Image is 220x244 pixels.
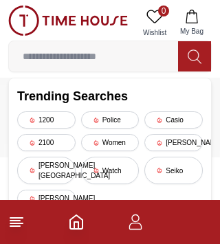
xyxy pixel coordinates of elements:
[158,5,169,16] span: 0
[68,214,85,230] a: Home
[81,157,140,184] div: Watch
[81,134,140,151] div: Women
[8,5,128,36] img: ...
[144,157,203,184] div: Seiko
[17,111,76,129] div: 1200
[17,134,76,151] div: 2100
[144,134,203,151] div: [PERSON_NAME]
[17,87,203,106] h2: Trending Searches
[144,111,203,129] div: Casio
[175,26,209,36] span: My Bag
[137,5,172,41] a: 0Wishlist
[81,111,140,129] div: Police
[172,5,212,41] button: My Bag
[17,190,76,207] div: [PERSON_NAME]
[17,157,76,184] div: [PERSON_NAME][GEOGRAPHIC_DATA]
[137,27,172,38] span: Wishlist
